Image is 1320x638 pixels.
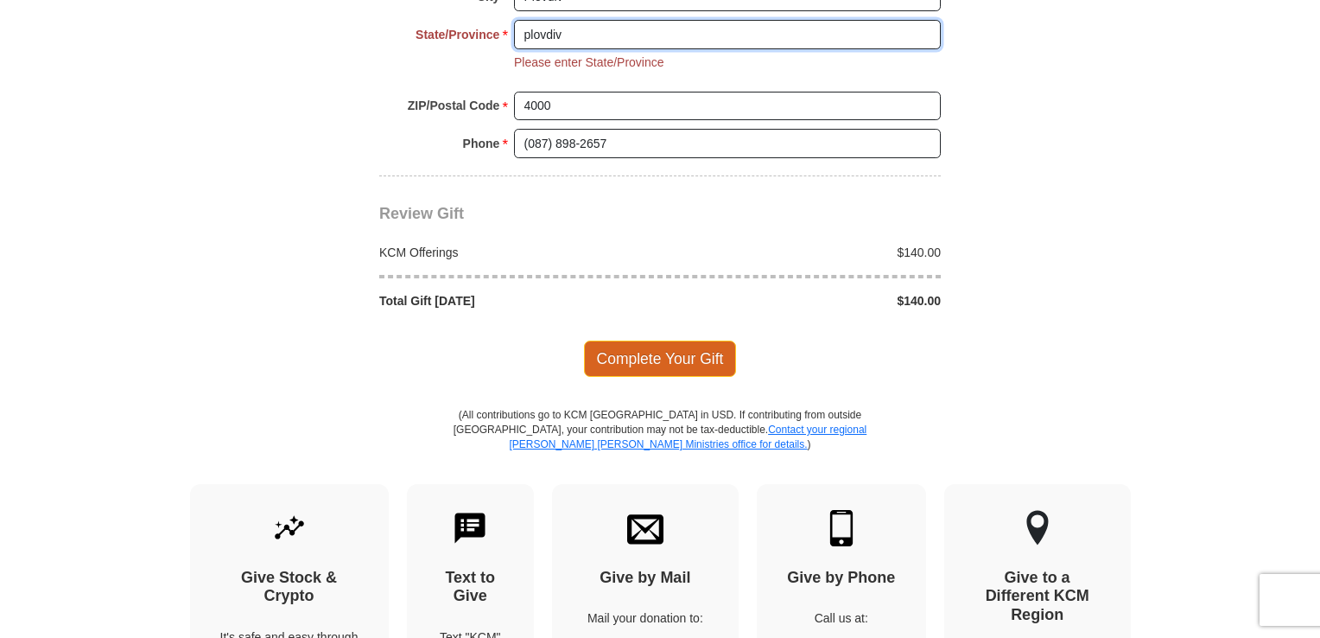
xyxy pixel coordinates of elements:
[271,510,308,546] img: give-by-stock.svg
[1025,510,1050,546] img: other-region
[974,569,1101,625] h4: Give to a Different KCM Region
[371,244,661,261] div: KCM Offerings
[823,510,860,546] img: mobile.svg
[582,609,708,627] p: Mail your donation to:
[453,408,867,483] p: (All contributions go to KCM [GEOGRAPHIC_DATA] in USD. If contributing from outside [GEOGRAPHIC_D...
[787,569,896,588] h4: Give by Phone
[220,569,359,606] h4: Give Stock & Crypto
[379,205,464,222] span: Review Gift
[408,93,500,118] strong: ZIP/Postal Code
[452,510,488,546] img: text-to-give.svg
[582,569,708,588] h4: Give by Mail
[660,244,950,261] div: $140.00
[514,54,664,71] li: Please enter State/Province
[416,22,499,47] strong: State/Province
[584,341,737,377] span: Complete Your Gift
[787,609,896,627] p: Call us at:
[660,292,950,309] div: $140.00
[627,510,663,546] img: envelope.svg
[437,569,505,606] h4: Text to Give
[371,292,661,309] div: Total Gift [DATE]
[463,131,500,156] strong: Phone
